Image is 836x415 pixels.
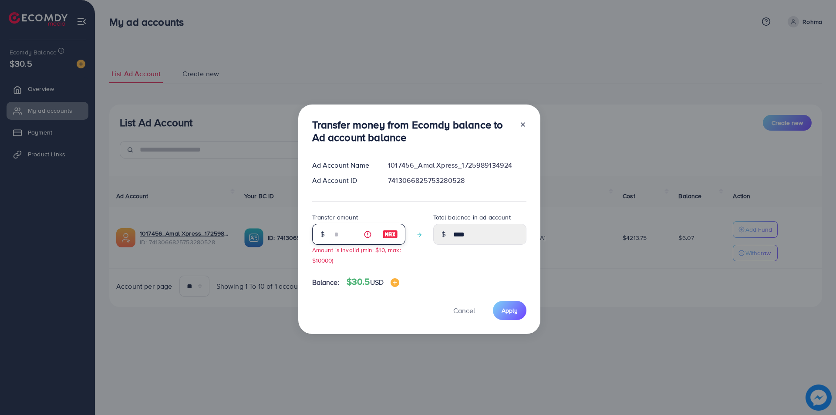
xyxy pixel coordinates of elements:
h4: $30.5 [347,277,399,287]
span: Balance: [312,277,340,287]
button: Cancel [442,301,486,320]
button: Apply [493,301,526,320]
h3: Transfer money from Ecomdy balance to Ad account balance [312,118,512,144]
span: USD [370,277,384,287]
div: 1017456_Amal Xpress_1725989134924 [381,160,533,170]
div: Ad Account ID [305,175,381,186]
img: image [391,278,399,287]
span: Apply [502,306,518,315]
div: Ad Account Name [305,160,381,170]
div: 7413066825753280528 [381,175,533,186]
small: Amount is invalid (min: $10, max: $10000) [312,246,401,264]
span: Cancel [453,306,475,315]
img: image [382,229,398,240]
label: Transfer amount [312,213,358,222]
label: Total balance in ad account [433,213,511,222]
